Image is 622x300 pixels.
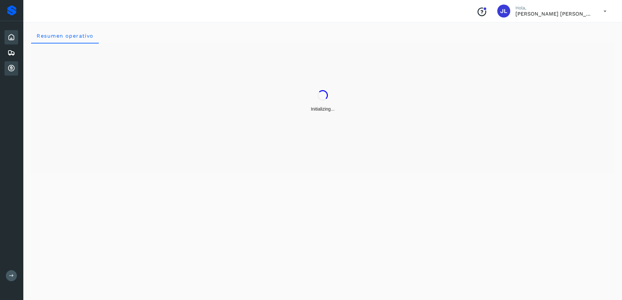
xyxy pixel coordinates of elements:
p: José Luis Salinas Maldonado [515,11,593,17]
div: Embarques [5,46,18,60]
div: Cuentas por cobrar [5,61,18,76]
span: Resumen operativo [36,33,94,39]
p: Hola, [515,5,593,11]
div: Inicio [5,30,18,44]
